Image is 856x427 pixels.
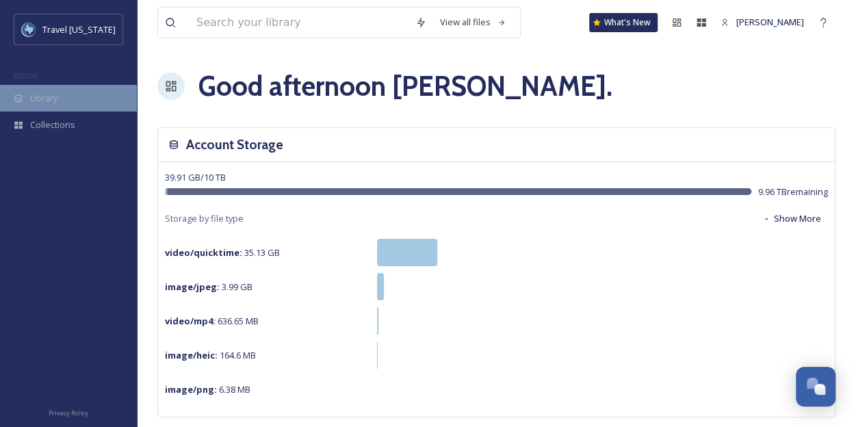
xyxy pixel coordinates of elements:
h1: Good afternoon [PERSON_NAME] . [198,66,612,107]
strong: video/quicktime : [165,246,242,259]
strong: image/png : [165,383,217,396]
span: Collections [30,118,75,131]
span: Privacy Policy [49,409,88,417]
span: 39.91 GB / 10 TB [165,171,226,183]
span: 9.96 TB remaining [758,185,828,198]
span: Library [30,92,57,105]
span: Storage by file type [165,212,244,225]
strong: image/jpeg : [165,281,220,293]
span: 3.99 GB [165,281,252,293]
span: 164.6 MB [165,349,256,361]
img: images%20%281%29.jpeg [22,23,36,36]
strong: video/mp4 : [165,315,216,327]
span: MEDIA [14,70,38,81]
a: [PERSON_NAME] [714,9,811,36]
h3: Account Storage [186,135,283,155]
span: 636.65 MB [165,315,259,327]
span: Travel [US_STATE] [42,23,116,36]
span: [PERSON_NAME] [736,16,804,28]
input: Search your library [190,8,408,38]
strong: image/heic : [165,349,218,361]
button: Open Chat [796,367,835,406]
button: Show More [755,205,828,232]
a: Privacy Policy [49,404,88,420]
span: 35.13 GB [165,246,280,259]
a: What's New [589,13,658,32]
a: View all files [433,9,513,36]
span: 6.38 MB [165,383,250,396]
